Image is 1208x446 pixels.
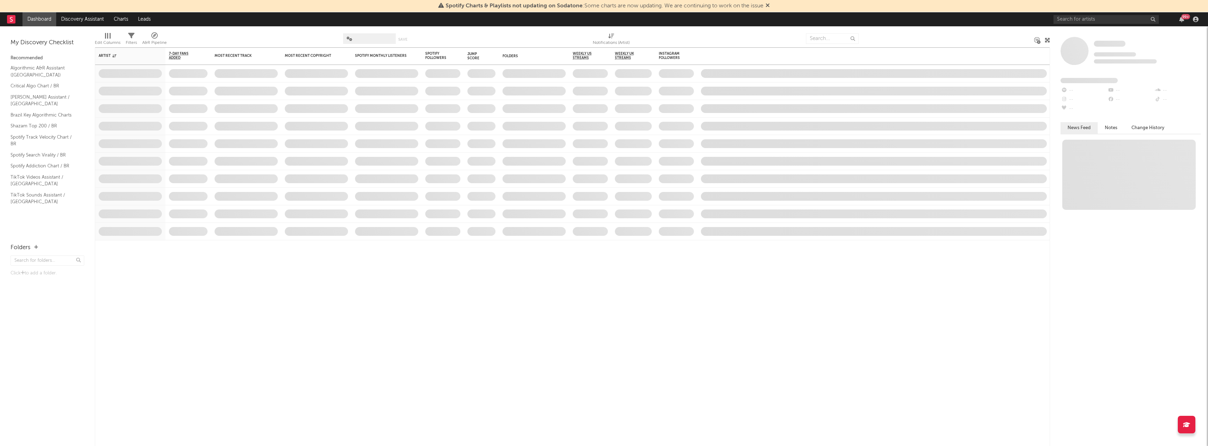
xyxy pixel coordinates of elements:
[95,39,120,47] div: Edit Columns
[1107,95,1154,104] div: --
[22,12,56,26] a: Dashboard
[126,39,137,47] div: Filters
[659,52,683,60] div: Instagram Followers
[1061,95,1107,104] div: --
[11,269,84,278] div: Click to add a folder.
[11,173,77,188] a: TikTok Videos Assistant / [GEOGRAPHIC_DATA]
[11,133,77,148] a: Spotify Track Velocity Chart / BR
[142,39,167,47] div: A&R Pipeline
[593,39,630,47] div: Notifications (Artist)
[11,82,77,90] a: Critical Algo Chart / BR
[355,54,408,58] div: Spotify Monthly Listeners
[1094,40,1125,47] a: Some Artist
[806,33,859,44] input: Search...
[1061,104,1107,113] div: --
[99,54,151,58] div: Artist
[11,191,77,206] a: TikTok Sounds Assistant / [GEOGRAPHIC_DATA]
[593,30,630,50] div: Notifications (Artist)
[467,52,485,60] div: Jump Score
[503,54,555,58] div: Folders
[142,30,167,50] div: A&R Pipeline
[1181,14,1190,19] div: 99 +
[11,151,77,159] a: Spotify Search Virality / BR
[109,12,133,26] a: Charts
[11,162,77,170] a: Spotify Addiction Chart / BR
[285,54,337,58] div: Most Recent Copyright
[11,54,84,62] div: Recommended
[56,12,109,26] a: Discovery Assistant
[1107,86,1154,95] div: --
[1124,122,1171,134] button: Change History
[1179,16,1184,22] button: 99+
[11,64,77,79] a: Algorithmic A&R Assistant ([GEOGRAPHIC_DATA])
[1094,41,1125,47] span: Some Artist
[1098,122,1124,134] button: Notes
[11,244,31,252] div: Folders
[1094,59,1157,64] span: 0 fans last week
[1154,86,1201,95] div: --
[1094,52,1136,56] span: Tracking Since: [DATE]
[1053,15,1159,24] input: Search for artists
[133,12,156,26] a: Leads
[215,54,267,58] div: Most Recent Track
[1061,86,1107,95] div: --
[11,122,77,130] a: Shazam Top 200 / BR
[573,52,597,60] span: Weekly US Streams
[766,3,770,9] span: Dismiss
[11,39,84,47] div: My Discovery Checklist
[615,52,641,60] span: Weekly UK Streams
[11,93,77,108] a: [PERSON_NAME] Assistant / [GEOGRAPHIC_DATA]
[398,38,407,41] button: Save
[1061,122,1098,134] button: News Feed
[11,111,77,119] a: Brazil Key Algorithmic Charts
[95,30,120,50] div: Edit Columns
[169,52,197,60] span: 7-Day Fans Added
[1061,78,1118,83] span: Fans Added by Platform
[425,52,450,60] div: Spotify Followers
[446,3,583,9] span: Spotify Charts & Playlists not updating on Sodatone
[126,30,137,50] div: Filters
[1154,95,1201,104] div: --
[11,255,84,266] input: Search for folders...
[446,3,763,9] span: : Some charts are now updating. We are continuing to work on the issue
